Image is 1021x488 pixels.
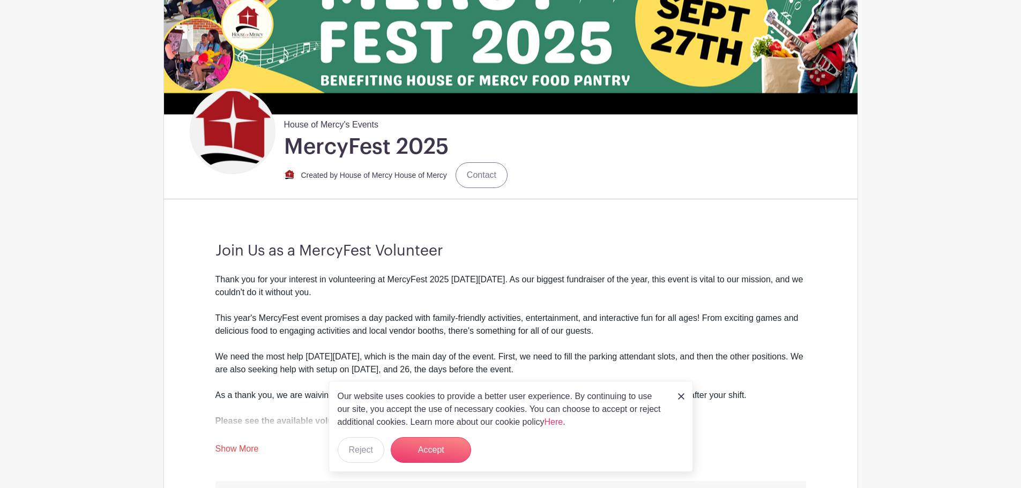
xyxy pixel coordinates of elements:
a: Contact [456,162,508,188]
p: Our website uses cookies to provide a better user experience. By continuing to use our site, you ... [338,390,667,429]
span: House of Mercy's Events [284,114,378,131]
h1: MercyFest 2025 [284,133,449,160]
div: We need the most help [DATE][DATE], which is the main day of the event. First, we need to fill th... [215,350,806,389]
div: As a thank you, we are waiving the admission fee for volunteers working [DATE], so you can enjoy ... [215,389,806,402]
div: Thank you for your interest in volunteering at MercyFest 2025 [DATE][DATE]. As our biggest fundra... [215,273,806,350]
button: Reject [338,437,384,463]
h3: Join Us as a MercyFest Volunteer [215,242,806,260]
button: Accept [391,437,471,463]
small: Created by House of Mercy House of Mercy [301,171,447,179]
img: PNG-logo-house-only.png [284,170,295,181]
strong: Please see the available volunteer slots below to sign up. [215,416,449,425]
a: Here [545,417,563,426]
a: Show More [215,444,259,457]
img: close_button-5f87c8562297e5c2d7936805f587ecaba9071eb48480494691a3f1689db116b3.svg [678,393,684,400]
img: PNG-logo-house-only.png [192,91,273,171]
